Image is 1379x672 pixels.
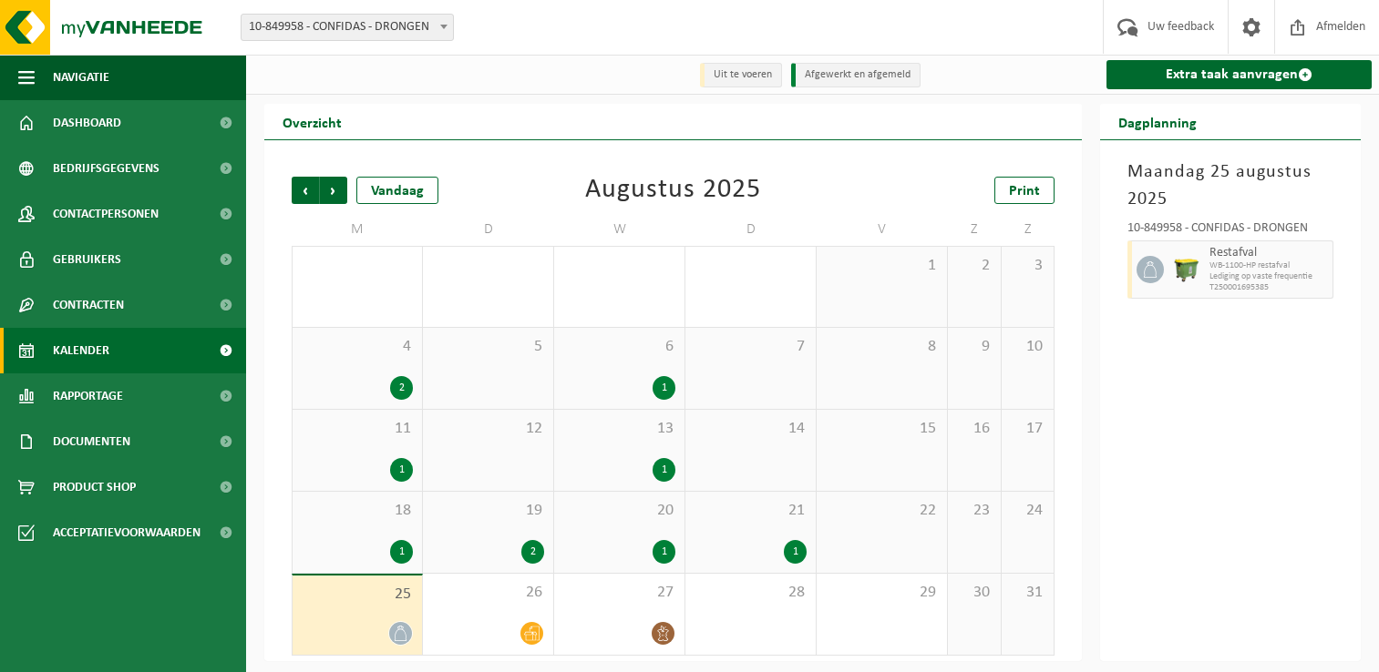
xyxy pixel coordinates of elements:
[1011,256,1045,276] span: 3
[1209,260,1328,271] span: WB-1100-HP restafval
[53,100,121,146] span: Dashboard
[432,337,544,357] span: 5
[1011,419,1045,439] span: 17
[53,146,160,191] span: Bedrijfsgegevens
[1209,271,1328,282] span: Lediging op vaste frequentie
[791,63,921,87] li: Afgewerkt en afgemeld
[563,419,675,439] span: 13
[653,376,675,400] div: 1
[242,15,453,40] span: 10-849958 - CONFIDAS - DRONGEN
[826,501,938,521] span: 22
[1011,337,1045,357] span: 10
[53,328,109,373] span: Kalender
[53,464,136,510] span: Product Shop
[563,501,675,521] span: 20
[585,177,761,204] div: Augustus 2025
[695,337,807,357] span: 7
[432,501,544,521] span: 19
[695,501,807,521] span: 21
[320,177,347,204] span: Volgende
[948,213,1002,246] td: Z
[390,376,413,400] div: 2
[432,419,544,439] span: 12
[423,213,554,246] td: D
[685,213,817,246] td: D
[302,501,413,521] span: 18
[957,419,992,439] span: 16
[53,282,124,328] span: Contracten
[1173,256,1200,283] img: WB-1100-HPE-GN-50
[1100,104,1215,139] h2: Dagplanning
[53,419,130,464] span: Documenten
[302,419,413,439] span: 11
[53,373,123,419] span: Rapportage
[1127,158,1333,213] h3: Maandag 25 augustus 2025
[695,419,807,439] span: 14
[554,213,685,246] td: W
[521,540,544,564] div: 2
[432,583,544,603] span: 26
[1127,222,1333,240] div: 10-849958 - CONFIDAS - DRONGEN
[826,419,938,439] span: 15
[53,191,159,237] span: Contactpersonen
[784,540,807,564] div: 1
[1011,583,1045,603] span: 31
[826,337,938,357] span: 8
[53,237,121,282] span: Gebruikers
[302,337,413,357] span: 4
[957,256,992,276] span: 2
[957,501,992,521] span: 23
[1209,246,1328,260] span: Restafval
[994,177,1055,204] a: Print
[653,540,675,564] div: 1
[957,337,992,357] span: 9
[356,177,438,204] div: Vandaag
[390,458,413,482] div: 1
[563,337,675,357] span: 6
[957,583,992,603] span: 30
[826,256,938,276] span: 1
[53,510,201,555] span: Acceptatievoorwaarden
[826,583,938,603] span: 29
[1209,282,1328,293] span: T250001695385
[292,213,423,246] td: M
[302,585,413,605] span: 25
[1002,213,1055,246] td: Z
[695,583,807,603] span: 28
[563,583,675,603] span: 27
[817,213,948,246] td: V
[53,55,109,100] span: Navigatie
[1011,501,1045,521] span: 24
[241,14,454,41] span: 10-849958 - CONFIDAS - DRONGEN
[1106,60,1372,89] a: Extra taak aanvragen
[1009,184,1040,199] span: Print
[264,104,360,139] h2: Overzicht
[653,458,675,482] div: 1
[700,63,782,87] li: Uit te voeren
[292,177,319,204] span: Vorige
[390,540,413,564] div: 1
